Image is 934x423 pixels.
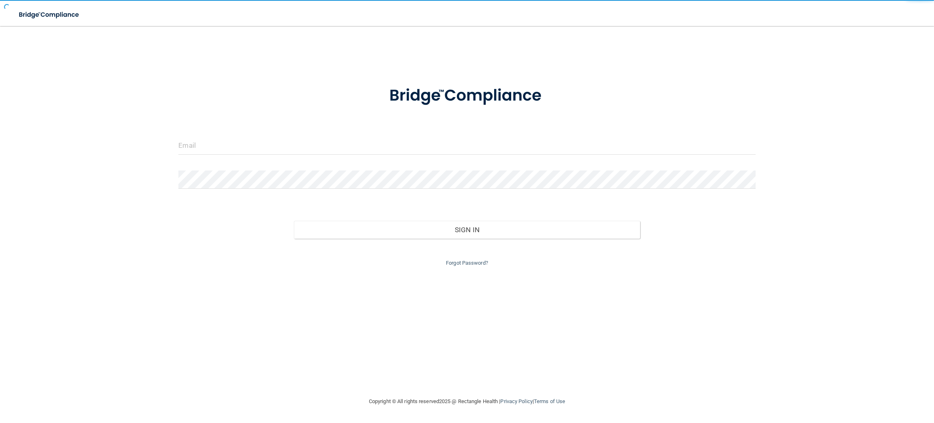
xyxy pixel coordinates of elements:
[319,388,615,414] div: Copyright © All rights reserved 2025 @ Rectangle Health | |
[500,398,532,404] a: Privacy Policy
[12,6,87,23] img: bridge_compliance_login_screen.278c3ca4.svg
[294,221,640,239] button: Sign In
[373,75,561,117] img: bridge_compliance_login_screen.278c3ca4.svg
[446,260,488,266] a: Forgot Password?
[534,398,565,404] a: Terms of Use
[178,136,755,155] input: Email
